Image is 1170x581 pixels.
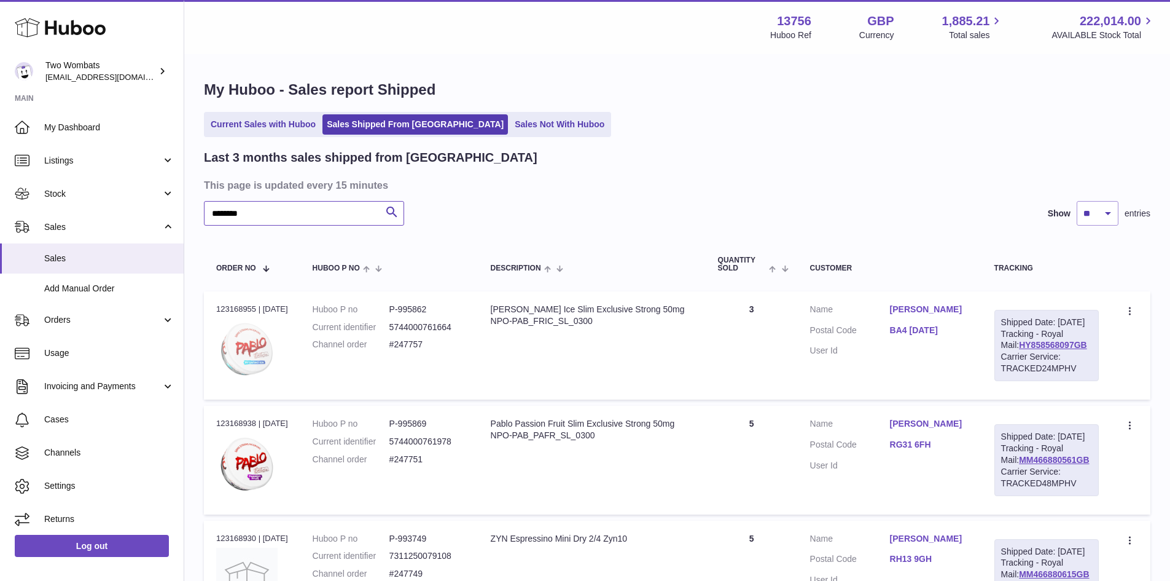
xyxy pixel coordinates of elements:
a: [PERSON_NAME] [890,533,970,545]
span: Invoicing and Payments [44,381,162,392]
div: Tracking - Royal Mail: [994,310,1099,381]
h3: This page is updated every 15 minutes [204,178,1147,192]
span: 222,014.00 [1080,13,1141,30]
a: RH13 9GH [890,553,970,565]
span: Total sales [949,30,1004,41]
span: Channels [44,447,174,459]
dt: Channel order [313,339,389,350]
a: [PERSON_NAME] [890,304,970,315]
span: Description [491,264,541,272]
a: RG31 6FH [890,439,970,451]
div: 123168955 | [DATE] [216,304,288,315]
dd: P-995869 [389,418,466,430]
dt: Postal Code [810,553,890,568]
span: AVAILABLE Stock Total [1051,30,1155,41]
a: Log out [15,535,169,557]
div: Shipped Date: [DATE] [1001,317,1092,328]
a: Sales Shipped From [GEOGRAPHIC_DATA] [322,114,508,135]
div: Huboo Ref [770,30,811,41]
dt: User Id [810,460,890,472]
strong: 13756 [777,13,811,30]
span: Cases [44,414,174,425]
div: Tracking [994,264,1099,272]
dt: Channel order [313,568,389,580]
dd: 7311250079108 [389,550,466,562]
dt: Current identifier [313,550,389,562]
div: Shipped Date: [DATE] [1001,546,1092,558]
dd: #247757 [389,339,466,350]
a: MM466880561GB [1019,455,1089,465]
span: Huboo P no [313,264,360,272]
span: Sales [44,221,162,233]
span: Stock [44,188,162,200]
span: entries [1125,208,1150,219]
span: 1,885.21 [942,13,990,30]
td: 3 [706,291,798,400]
img: Pablo_Exclusive_Passion_Fruit_Slim_Strong_50mg_Nicotine_Pouches-5744000761978.webp [216,433,278,495]
span: Sales [44,253,174,264]
a: 222,014.00 AVAILABLE Stock Total [1051,13,1155,41]
dt: Huboo P no [313,418,389,430]
dt: Huboo P no [313,304,389,315]
dt: Current identifier [313,322,389,333]
dt: Name [810,304,890,318]
span: Listings [44,155,162,167]
span: Usage [44,347,174,359]
h2: Last 3 months sales shipped from [GEOGRAPHIC_DATA] [204,149,537,166]
a: BA4 [DATE] [890,325,970,336]
a: HY858568097GB [1019,340,1087,350]
div: Two Wombats [45,60,156,83]
dd: P-993749 [389,533,466,545]
div: [PERSON_NAME] Ice Slim Exclusive Strong 50mg NPO-PAB_FRIC_SL_0300 [491,304,693,327]
span: Quantity Sold [718,256,766,272]
img: Pablo_Exclusive_Frosted_Ice_Slim_Strong_50mg_Nicotine_Pouches-5744000761664.webp [216,318,278,380]
span: Settings [44,480,174,492]
dt: Current identifier [313,436,389,448]
dt: Huboo P no [313,533,389,545]
div: Shipped Date: [DATE] [1001,431,1092,443]
span: Order No [216,264,256,272]
div: Carrier Service: TRACKED24MPHV [1001,351,1092,374]
dt: Postal Code [810,325,890,339]
div: ZYN Espressino Mini Dry 2/4 Zyn10 [491,533,693,545]
dd: #247749 [389,568,466,580]
span: My Dashboard [44,122,174,133]
span: Add Manual Order [44,283,174,294]
div: Currency [859,30,894,41]
dt: User Id [810,345,890,357]
dd: 5744000761664 [389,322,466,333]
dt: Name [810,533,890,548]
dd: #247751 [389,454,466,465]
a: [PERSON_NAME] [890,418,970,430]
dt: Postal Code [810,439,890,454]
dd: P-995862 [389,304,466,315]
dt: Name [810,418,890,433]
div: 123168930 | [DATE] [216,533,288,544]
label: Show [1048,208,1071,219]
strong: GBP [867,13,894,30]
div: Pablo Passion Fruit Slim Exclusive Strong 50mg NPO-PAB_PAFR_SL_0300 [491,418,693,441]
h1: My Huboo - Sales report Shipped [204,80,1150,100]
div: Tracking - Royal Mail: [994,424,1099,496]
a: Current Sales with Huboo [206,114,320,135]
a: MM466880615GB [1019,569,1089,579]
span: Returns [44,513,174,525]
dt: Channel order [313,454,389,465]
a: Sales Not With Huboo [510,114,609,135]
dd: 5744000761978 [389,436,466,448]
div: 123168938 | [DATE] [216,418,288,429]
a: 1,885.21 Total sales [942,13,1004,41]
div: Carrier Service: TRACKED48MPHV [1001,466,1092,489]
div: Customer [810,264,970,272]
span: Orders [44,314,162,326]
span: [EMAIL_ADDRESS][DOMAIN_NAME] [45,72,181,82]
td: 5 [706,406,798,514]
img: internalAdmin-13756@internal.huboo.com [15,62,33,81]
